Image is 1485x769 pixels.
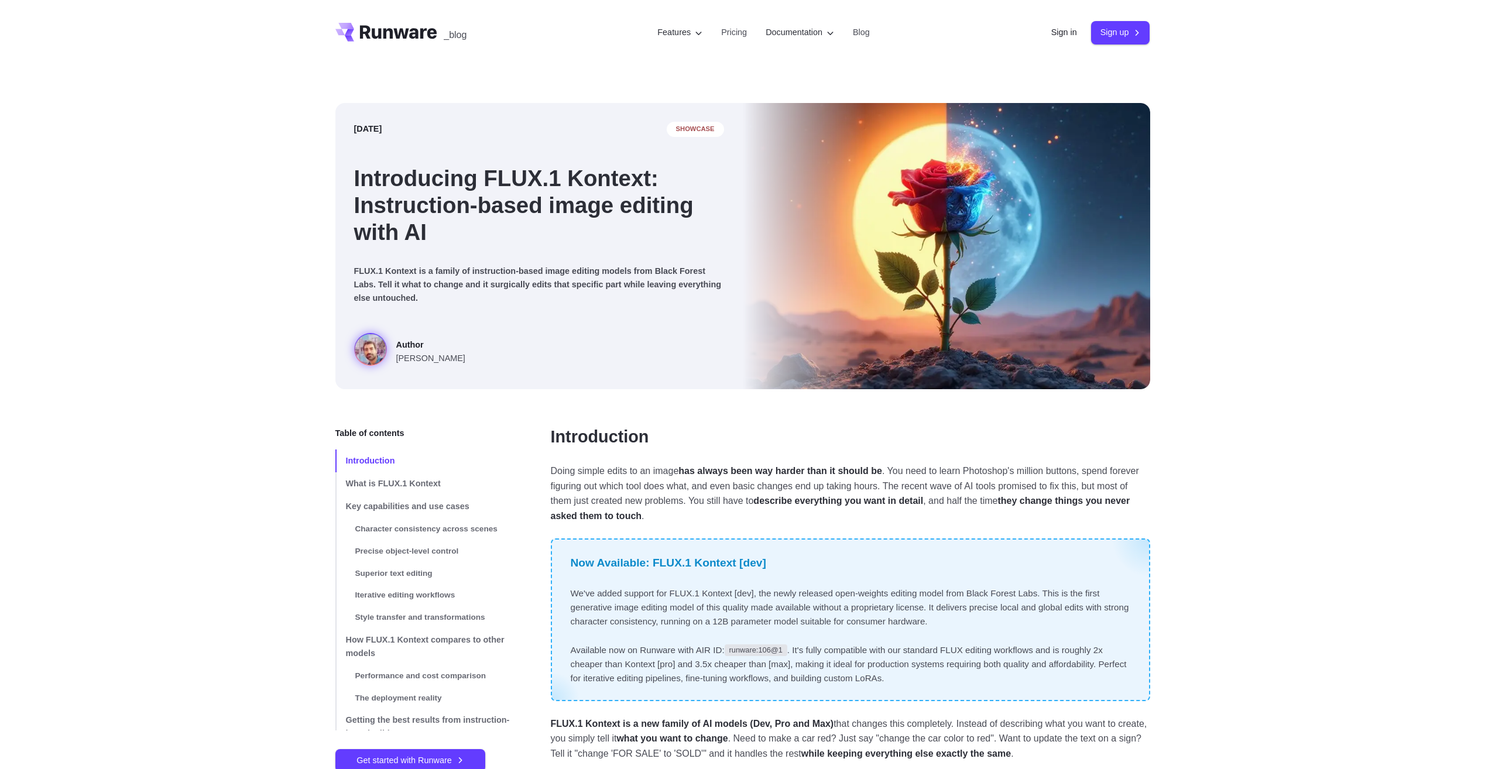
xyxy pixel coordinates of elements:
[766,26,834,39] label: Documentation
[551,464,1150,523] p: Doing simple edits to an image . You need to learn Photoshop's million buttons, spend forever fig...
[571,643,1130,686] p: Available now on Runware with AIR ID: . It's fully compatible with our standard FLUX editing work...
[657,26,702,39] label: Features
[346,715,510,738] span: Getting the best results from instruction-based editing
[346,479,441,488] span: What is FLUX.1 Kontext
[725,644,787,656] code: runware:106@1
[355,591,455,599] span: Iterative editing workflows
[355,613,485,622] span: Style transfer and transformations
[396,338,465,352] span: Author
[346,456,395,465] span: Introduction
[355,524,498,533] span: Character consistency across scenes
[444,30,467,40] span: _blog
[444,23,467,42] a: _blog
[743,103,1150,389] img: Surreal rose in a desert landscape, split between day and night with the sun and moon aligned beh...
[616,733,728,743] strong: what you want to change
[355,694,442,702] span: The deployment reality
[551,427,649,447] a: Introduction
[551,716,1150,761] p: that changes this completely. Instead of describing what you want to create, you simply tell it ....
[335,495,513,518] a: Key capabilities and use cases
[571,554,1130,572] div: Now Available: FLUX.1 Kontext [dev]
[335,629,513,665] a: How FLUX.1 Kontext compares to other models
[1051,26,1077,39] a: Sign in
[335,687,513,709] a: The deployment reality
[801,749,1011,758] strong: while keeping everything else exactly the same
[667,122,724,137] span: showcase
[853,26,870,39] a: Blog
[396,352,465,365] span: [PERSON_NAME]
[354,265,724,305] p: FLUX.1 Kontext is a family of instruction-based image editing models from Black Forest Labs. Tell...
[355,671,486,680] span: Performance and cost comparison
[335,540,513,562] a: Precise object-level control
[551,719,834,729] strong: FLUX.1 Kontext is a new family of AI models (Dev, Pro and Max)
[335,449,513,472] a: Introduction
[354,333,465,370] a: Surreal rose in a desert landscape, split between day and night with the sun and moon aligned beh...
[335,606,513,629] a: Style transfer and transformations
[335,562,513,585] a: Superior text editing
[354,165,724,246] h1: Introducing FLUX.1 Kontext: Instruction-based image editing with AI
[335,427,404,440] span: Table of contents
[1091,21,1150,44] a: Sign up
[753,496,923,506] strong: describe everything you want in detail
[355,547,459,555] span: Precise object-level control
[335,23,437,42] a: Go to /
[335,472,513,495] a: What is FLUX.1 Kontext
[335,584,513,606] a: Iterative editing workflows
[355,569,433,578] span: Superior text editing
[335,665,513,687] a: Performance and cost comparison
[721,26,747,39] a: Pricing
[335,518,513,540] a: Character consistency across scenes
[346,502,469,511] span: Key capabilities and use cases
[346,635,505,658] span: How FLUX.1 Kontext compares to other models
[571,586,1130,629] p: We've added support for FLUX.1 Kontext [dev], the newly released open-weights editing model from ...
[678,466,882,476] strong: has always been way harder than it should be
[354,122,382,136] time: [DATE]
[335,709,513,745] a: Getting the best results from instruction-based editing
